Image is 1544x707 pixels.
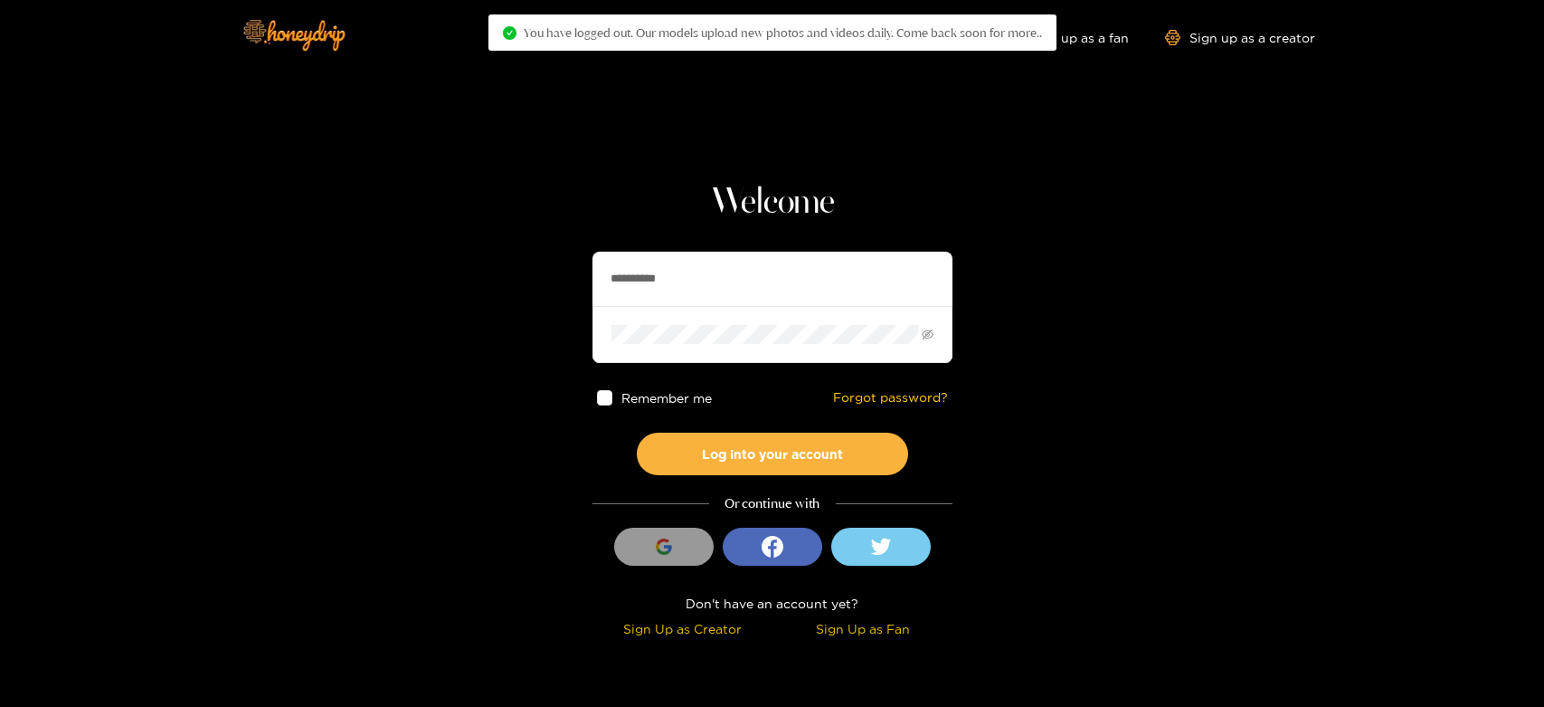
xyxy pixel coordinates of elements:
a: Forgot password? [833,390,948,406]
span: You have logged out. Our models upload new photos and videos daily. Come back soon for more.. [524,25,1042,40]
div: Sign Up as Creator [597,618,768,639]
a: Sign up as a creator [1165,30,1315,45]
h1: Welcome [592,181,952,225]
a: Sign up as a fan [1005,30,1129,45]
span: check-circle [503,26,516,40]
button: Log into your account [637,433,908,475]
div: Don't have an account yet? [592,593,952,614]
span: eye-invisible [922,329,933,340]
div: Or continue with [592,493,952,514]
div: Sign Up as Fan [777,618,948,639]
span: Remember me [620,391,711,405]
